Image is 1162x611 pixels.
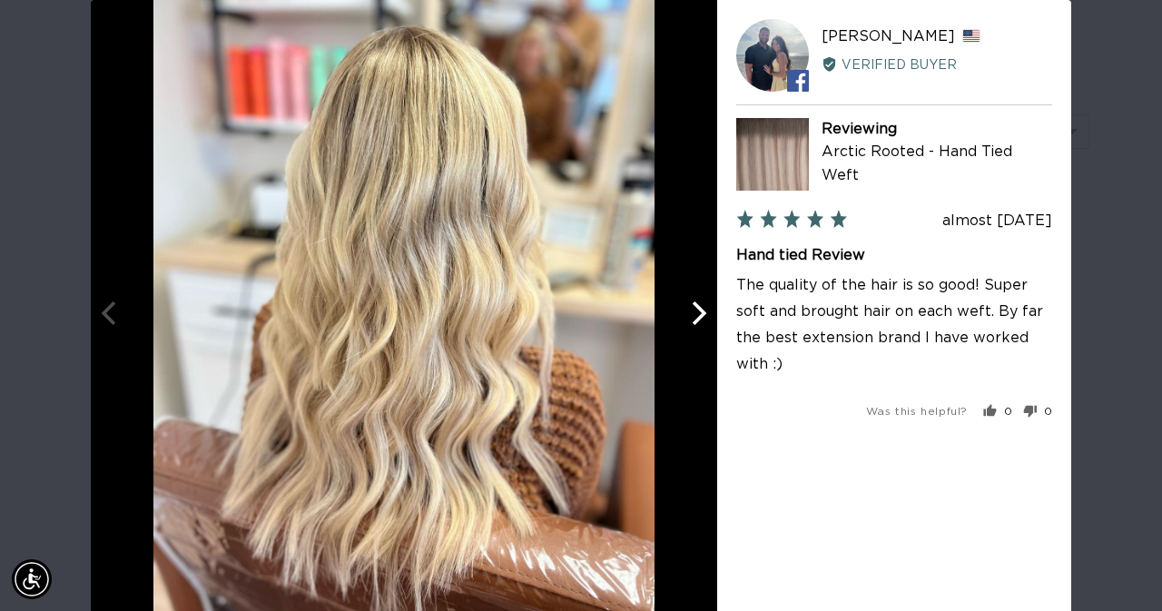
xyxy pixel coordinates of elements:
[736,272,1052,377] p: The quality of the hair is so good! Super soft and brought hair on each weft. By far the best ext...
[822,144,1012,182] a: Arctic Rooted - Hand Tied Weft
[736,19,809,92] div: AP
[736,117,809,190] img: Arctic Rooted - Hand Tied Weft
[866,405,968,416] span: Was this helpful?
[822,117,1052,141] div: Reviewing
[822,54,1052,74] div: Verified Buyer
[942,213,1052,228] span: almost [DATE]
[1016,405,1052,419] button: No
[822,29,955,44] span: [PERSON_NAME]
[962,29,980,43] span: United States
[677,293,717,333] button: Next
[983,405,1012,419] button: Yes
[736,245,1052,265] h2: Hand tied Review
